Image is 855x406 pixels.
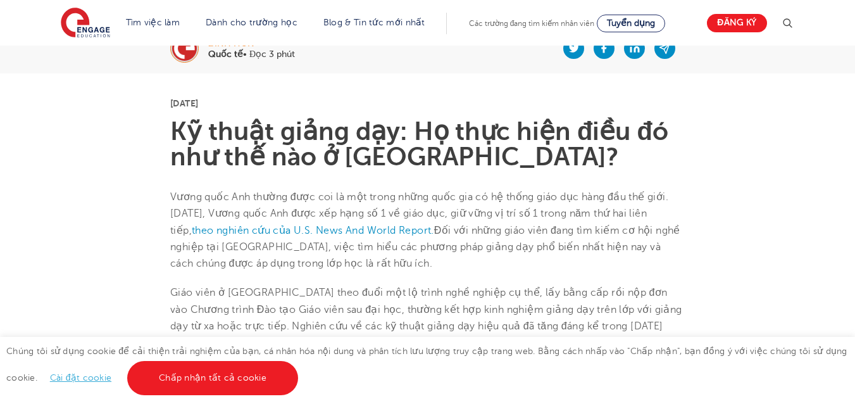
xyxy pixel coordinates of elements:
[127,361,298,395] a: Chấp nhận tất cả cookie
[469,19,595,28] font: Các trường đang tìm kiếm nhân viên
[170,98,198,108] font: [DATE]
[206,18,297,27] a: Dành cho trường học
[597,15,665,32] a: Tuyển dụng
[50,373,111,383] a: Cài đặt cookie
[243,49,295,59] font: • Đọc 3 phút
[126,18,180,27] a: Tìm việc làm
[6,346,847,383] font: Chúng tôi sử dụng cookie để cải thiện trải nghiệm của bạn, cá nhân hóa nội dung và phân tích lưu ...
[717,18,756,28] font: Đăng ký
[192,225,434,236] a: theo nghiên cứu của U.S. News And World Report.
[208,49,243,59] font: Quốc tế
[61,8,110,39] img: Tham gia Giáo dục
[170,117,668,171] font: Kỹ thuật giảng dạy: Họ thực hiện điều đó như thế nào ở [GEOGRAPHIC_DATA]?
[707,14,766,32] a: Đăng ký
[170,191,668,236] font: Vương quốc Anh thường được coi là một trong những quốc gia có hệ thống giáo dục hàng đầu thế giới...
[170,225,680,270] font: Đối với những giáo viên đang tìm kiếm cơ hội nghề nghiệp tại [GEOGRAPHIC_DATA], việc tìm hiểu các...
[323,18,425,27] a: Blog & Tin tức mới nhất
[170,287,682,365] font: Giáo viên ở [GEOGRAPHIC_DATA] theo đuổi một lộ trình nghề nghiệp cụ thể, lấy bằng cấp rồi nộp đơn...
[607,18,655,28] font: Tuyển dụng
[159,373,266,383] font: Chấp nhận tất cả cookie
